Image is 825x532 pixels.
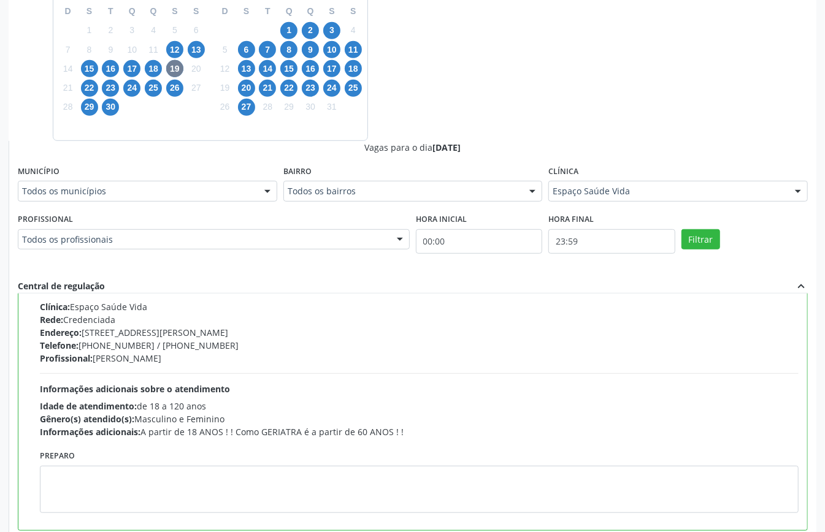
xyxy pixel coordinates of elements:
span: quinta-feira, 4 de setembro de 2025 [145,22,162,39]
span: domingo, 28 de setembro de 2025 [59,99,77,116]
span: domingo, 26 de outubro de 2025 [217,99,234,116]
span: quinta-feira, 16 de outubro de 2025 [302,60,319,77]
div: D [57,2,79,21]
div: T [100,2,121,21]
span: segunda-feira, 8 de setembro de 2025 [81,41,98,58]
label: Clínica [548,162,578,181]
div: Masculino e Feminino [40,412,799,425]
span: Gênero(s) atendido(s): [40,413,134,425]
div: [PERSON_NAME] [40,352,799,365]
input: Selecione o horário [548,229,675,254]
span: sexta-feira, 3 de outubro de 2025 [323,22,340,39]
span: quarta-feira, 8 de outubro de 2025 [280,41,297,58]
span: quarta-feira, 29 de outubro de 2025 [280,99,297,116]
span: sábado, 13 de setembro de 2025 [188,41,205,58]
div: S [236,2,257,21]
div: Q [143,2,164,21]
span: domingo, 12 de outubro de 2025 [217,60,234,77]
span: sábado, 6 de setembro de 2025 [188,22,205,39]
div: Credenciada [40,313,799,326]
label: Hora inicial [416,210,467,229]
span: sábado, 18 de outubro de 2025 [345,60,362,77]
span: quarta-feira, 24 de setembro de 2025 [123,80,140,97]
span: domingo, 21 de setembro de 2025 [59,80,77,97]
span: sábado, 11 de outubro de 2025 [345,41,362,58]
div: [STREET_ADDRESS][PERSON_NAME] [40,326,799,339]
div: S [342,2,364,21]
label: Bairro [283,162,312,181]
span: sexta-feira, 26 de setembro de 2025 [166,80,183,97]
div: T [257,2,278,21]
div: de 18 a 120 anos [40,400,799,412]
span: domingo, 5 de outubro de 2025 [217,41,234,58]
div: S [164,2,186,21]
div: Q [278,2,300,21]
i: expand_less [794,279,808,293]
span: Endereço: [40,327,82,338]
span: sábado, 27 de setembro de 2025 [188,80,205,97]
label: Hora final [548,210,594,229]
div: Vagas para o dia [18,141,808,154]
span: segunda-feira, 1 de setembro de 2025 [81,22,98,39]
span: domingo, 19 de outubro de 2025 [217,80,234,97]
span: quarta-feira, 10 de setembro de 2025 [123,41,140,58]
span: sexta-feira, 24 de outubro de 2025 [323,80,340,97]
span: Informações adicionais: [40,426,140,438]
div: S [185,2,207,21]
div: S [79,2,100,21]
span: terça-feira, 16 de setembro de 2025 [102,60,119,77]
span: sexta-feira, 31 de outubro de 2025 [323,99,340,116]
span: Todos os municípios [22,185,252,197]
div: [PHONE_NUMBER] / [PHONE_NUMBER] [40,339,799,352]
input: Selecione o horário [416,229,542,254]
span: Todos os bairros [288,185,518,197]
span: Idade de atendimento: [40,400,137,412]
label: Profissional [18,210,73,229]
span: terça-feira, 9 de setembro de 2025 [102,41,119,58]
span: segunda-feira, 20 de outubro de 2025 [238,80,255,97]
span: quinta-feira, 30 de outubro de 2025 [302,99,319,116]
span: Espaço Saúde Vida [553,185,783,197]
div: Q [300,2,321,21]
span: segunda-feira, 29 de setembro de 2025 [81,99,98,116]
span: quinta-feira, 25 de setembro de 2025 [145,80,162,97]
span: quinta-feira, 9 de outubro de 2025 [302,41,319,58]
span: terça-feira, 7 de outubro de 2025 [259,41,276,58]
span: domingo, 7 de setembro de 2025 [59,41,77,58]
span: sexta-feira, 12 de setembro de 2025 [166,41,183,58]
span: terça-feira, 14 de outubro de 2025 [259,60,276,77]
div: Espaço Saúde Vida [40,300,799,313]
span: sexta-feira, 5 de setembro de 2025 [166,22,183,39]
label: Município [18,162,59,181]
span: domingo, 14 de setembro de 2025 [59,60,77,77]
label: Preparo [40,447,75,466]
div: Central de regulação [18,279,105,293]
div: A partir de 18 ANOS ! ! Como GERIATRA é a partir de 60 ANOS ! ! [40,425,799,438]
span: quinta-feira, 23 de outubro de 2025 [302,80,319,97]
span: terça-feira, 30 de setembro de 2025 [102,99,119,116]
span: sexta-feira, 10 de outubro de 2025 [323,41,340,58]
span: Rede: [40,314,63,325]
span: sábado, 25 de outubro de 2025 [345,80,362,97]
span: [DATE] [433,142,461,153]
span: quinta-feira, 11 de setembro de 2025 [145,41,162,58]
span: segunda-feira, 27 de outubro de 2025 [238,99,255,116]
span: quarta-feira, 22 de outubro de 2025 [280,80,297,97]
span: Todos os profissionais [22,234,385,246]
span: quarta-feira, 15 de outubro de 2025 [280,60,297,77]
span: terça-feira, 21 de outubro de 2025 [259,80,276,97]
span: Informações adicionais sobre o atendimento [40,383,230,395]
span: segunda-feira, 22 de setembro de 2025 [81,80,98,97]
span: quinta-feira, 18 de setembro de 2025 [145,60,162,77]
span: terça-feira, 28 de outubro de 2025 [259,99,276,116]
span: sexta-feira, 17 de outubro de 2025 [323,60,340,77]
span: Clínica: [40,301,70,313]
div: Q [121,2,143,21]
span: sábado, 20 de setembro de 2025 [188,60,205,77]
span: segunda-feira, 13 de outubro de 2025 [238,60,255,77]
span: terça-feira, 23 de setembro de 2025 [102,80,119,97]
span: Telefone: [40,340,79,351]
span: terça-feira, 2 de setembro de 2025 [102,22,119,39]
button: Filtrar [681,229,720,250]
span: quarta-feira, 1 de outubro de 2025 [280,22,297,39]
